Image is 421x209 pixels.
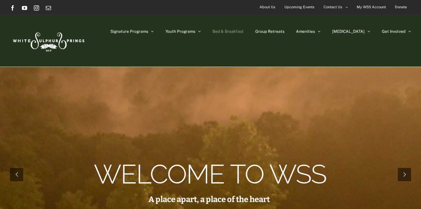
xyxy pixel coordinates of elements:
[332,15,370,48] a: [MEDICAL_DATA]
[296,15,321,48] a: Amenities
[165,15,201,48] a: Youth Programs
[296,29,315,33] span: Amenities
[255,15,284,48] a: Group Retreats
[110,15,411,48] nav: Main Menu
[212,29,244,33] span: Bed & Breakfast
[149,196,270,203] rs-layer: A place apart, a place of the heart
[284,2,315,12] span: Upcoming Events
[212,15,244,48] a: Bed & Breakfast
[165,29,195,33] span: Youth Programs
[110,29,148,33] span: Signature Programs
[357,2,386,12] span: My WSS Account
[332,29,365,33] span: [MEDICAL_DATA]
[255,29,284,33] span: Group Retreats
[324,2,342,12] span: Contact Us
[10,25,86,56] img: White Sulphur Springs Logo
[382,15,411,48] a: Get Involved
[94,167,326,182] rs-layer: Welcome to WSS
[395,2,407,12] span: Donate
[260,2,275,12] span: About Us
[110,15,154,48] a: Signature Programs
[382,29,405,33] span: Get Involved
